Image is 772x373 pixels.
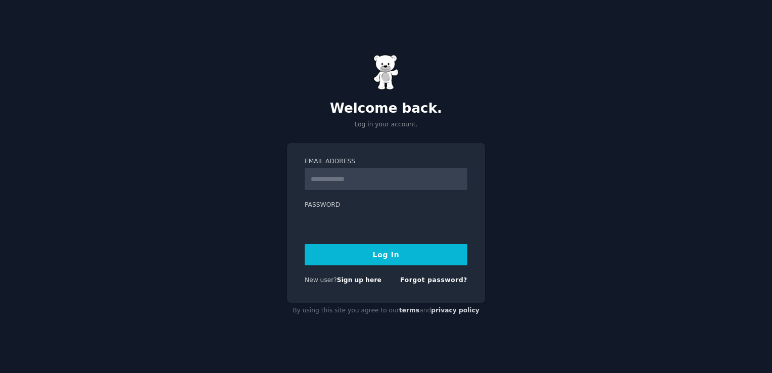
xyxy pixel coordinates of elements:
[287,303,485,319] div: By using this site you agree to our and
[305,244,467,265] button: Log In
[337,276,381,284] a: Sign up here
[305,201,467,210] label: Password
[400,276,467,284] a: Forgot password?
[287,120,485,129] p: Log in your account.
[399,307,419,314] a: terms
[305,276,337,284] span: New user?
[305,157,467,166] label: Email Address
[287,101,485,117] h2: Welcome back.
[373,55,399,90] img: Gummy Bear
[431,307,479,314] a: privacy policy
